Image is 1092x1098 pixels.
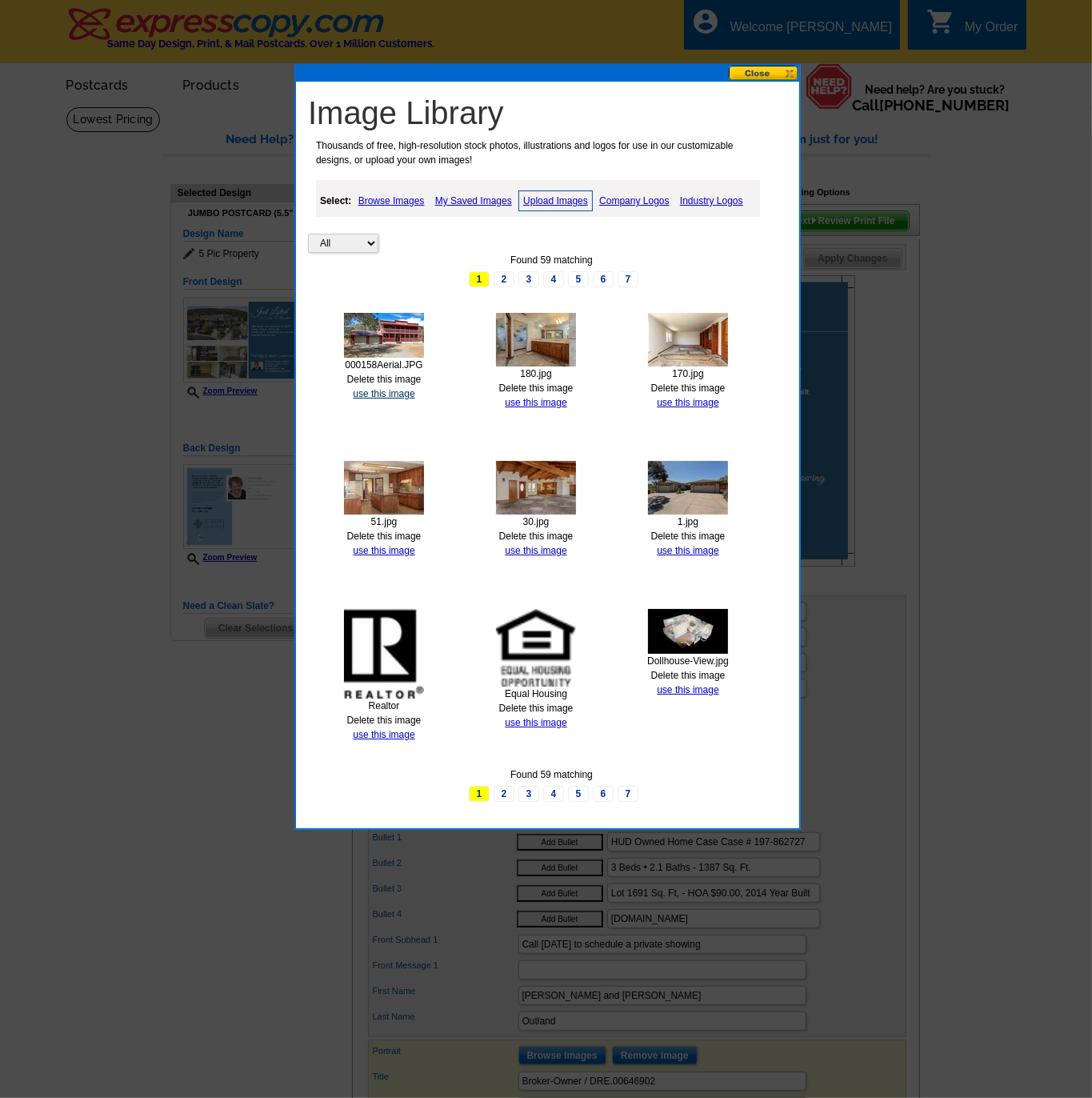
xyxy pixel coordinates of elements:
a: 5 [568,786,589,802]
a: 2 [494,271,514,287]
a: 6 [593,271,614,287]
a: 7 [618,786,638,802]
a: Industry Logos [676,191,747,210]
a: use this image [657,545,718,556]
a: Browse Images [354,191,429,210]
div: Dollhouse-View.jpg [638,654,738,668]
a: Delete this image [499,703,574,714]
a: Delete this image [347,715,422,726]
img: thumb-6840aa6608d35.jpg [496,461,576,515]
img: thumb-6820b4eea9224.jpg [648,609,728,654]
a: use this image [353,388,414,399]
a: use this image [505,545,566,556]
a: Delete this image [651,531,726,542]
div: 180.jpg [486,367,586,381]
a: Upload Images [518,190,593,211]
a: use this image [353,545,414,556]
div: Realtor [334,699,434,713]
a: Delete this image [499,383,574,394]
a: use this image [657,397,718,408]
a: Delete this image [347,374,422,385]
img: thumb-68f01e7f8d78d.jpg [344,313,424,358]
a: use this image [353,729,414,740]
div: Found 59 matching [308,253,795,267]
a: My Saved Images [431,191,516,210]
a: use this image [657,684,718,695]
h1: Image Library [308,94,795,132]
a: 4 [543,786,564,802]
span: 1 [469,271,490,287]
a: Delete this image [651,670,726,681]
a: use this image [505,397,566,408]
img: th_EqualHousingLogo.jpg [496,609,576,687]
div: 000158Aerial.JPG [334,358,434,372]
img: thumb-6840aa3e86775.jpg [648,461,728,515]
a: 3 [518,786,539,802]
img: thumb-6840aac1bf93a.jpg [496,313,576,367]
a: 5 [568,271,589,287]
iframe: LiveChat chat widget [772,726,1092,1098]
div: 170.jpg [638,367,738,381]
span: 1 [469,786,490,802]
a: 6 [593,786,614,802]
img: thumb-6840aaa90c98d.jpg [648,313,728,367]
strong: Select: [320,195,351,206]
div: Equal Housing [486,687,586,701]
div: 30.jpg [486,515,586,529]
a: 7 [618,271,638,287]
p: Thousands of free, high-resolution stock photos, illustrations and logos for use in our customiza... [308,138,766,167]
a: Company Logos [595,191,673,210]
a: Delete this image [347,531,422,542]
a: 4 [543,271,564,287]
div: 1.jpg [638,515,738,529]
div: Found 59 matching [308,767,795,782]
img: thumb-6840aa88778a4.jpg [344,461,424,515]
a: Delete this image [499,531,574,542]
a: 3 [518,271,539,287]
div: 51.jpg [334,515,434,529]
img: th_realtor.jpg [344,609,424,699]
a: 2 [494,786,514,802]
a: Delete this image [651,383,726,394]
a: use this image [505,717,566,728]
